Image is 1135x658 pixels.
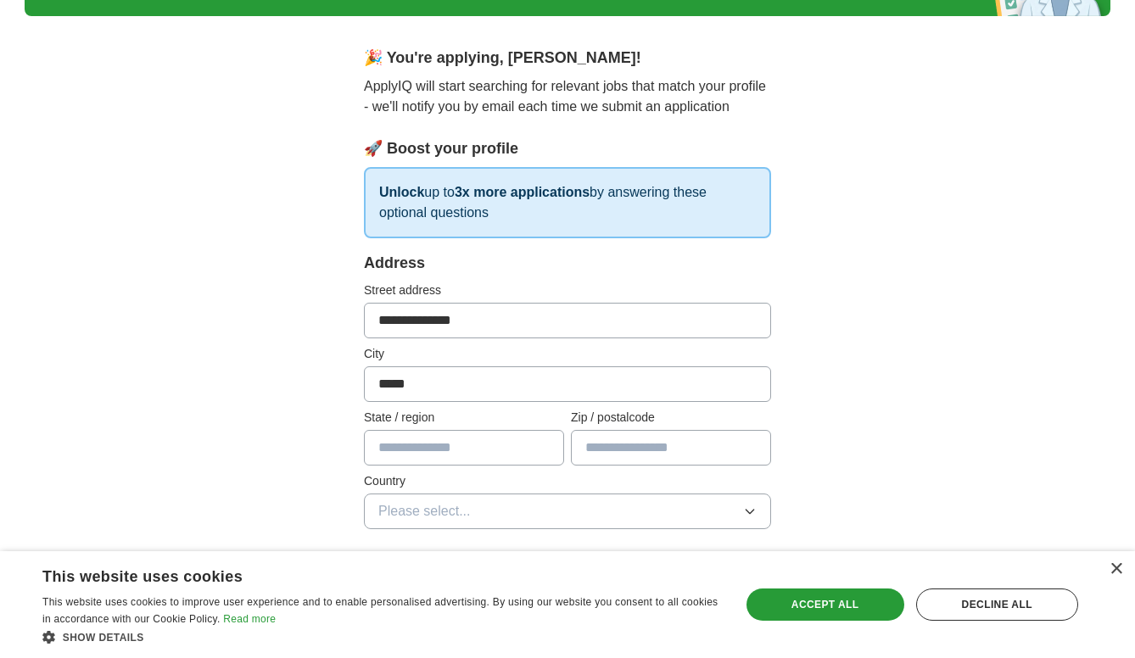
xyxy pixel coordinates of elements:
[364,47,771,70] div: 🎉 You're applying , [PERSON_NAME] !
[364,472,771,490] label: Country
[364,167,771,238] p: up to by answering these optional questions
[364,345,771,363] label: City
[455,185,590,199] strong: 3x more applications
[364,493,771,529] button: Please select...
[746,588,904,621] div: Accept all
[42,596,718,625] span: This website uses cookies to improve user experience and to enable personalised advertising. By u...
[42,561,677,587] div: This website uses cookies
[364,252,771,275] div: Address
[63,632,144,644] span: Show details
[916,588,1078,621] div: Decline all
[378,501,471,521] span: Please select...
[1110,563,1122,576] div: Close
[364,282,771,299] label: Street address
[223,613,276,625] a: Read more, opens a new window
[379,185,424,199] strong: Unlock
[42,628,719,645] div: Show details
[571,409,771,427] label: Zip / postalcode
[364,76,771,117] p: ApplyIQ will start searching for relevant jobs that match your profile - we'll notify you by emai...
[364,137,771,160] div: 🚀 Boost your profile
[364,409,564,427] label: State / region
